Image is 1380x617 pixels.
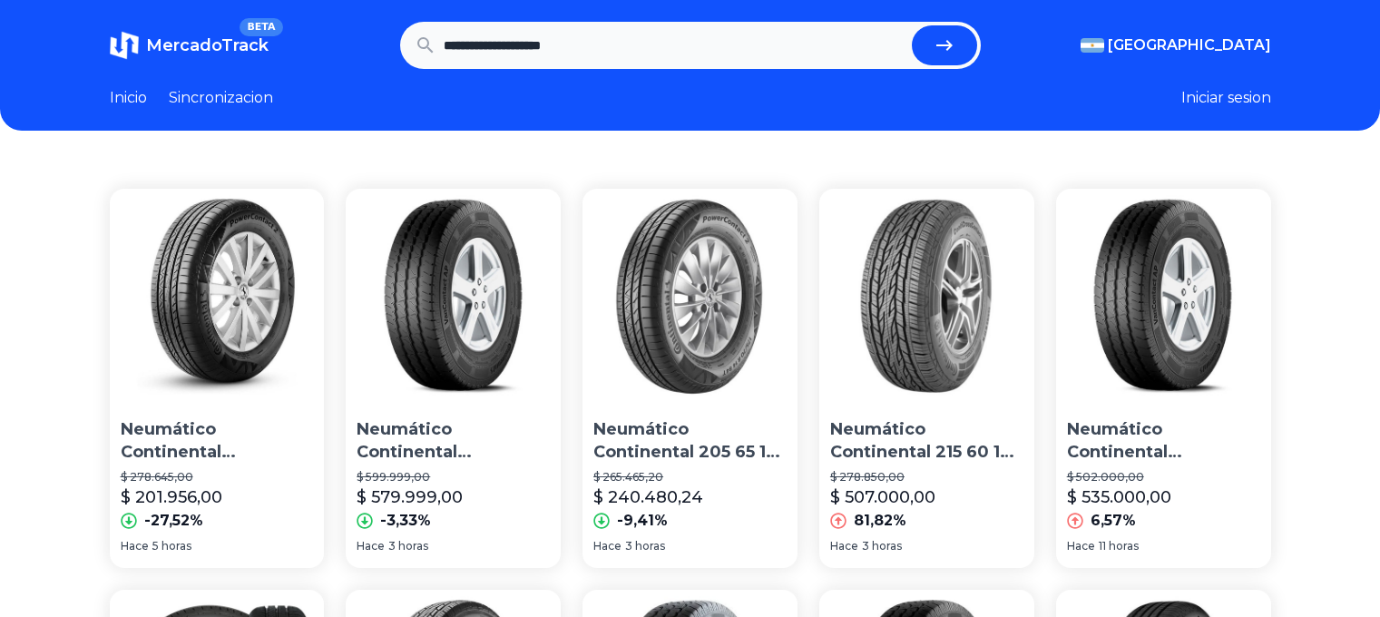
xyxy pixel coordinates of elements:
a: MercadoTrackBETA [110,31,269,60]
span: Hace [1067,539,1095,553]
img: Neumático Continental Vancontact Ap Lt 225/75r16 118 R [346,189,561,404]
p: $ 278.645,00 [121,470,314,485]
p: $ 265.465,20 [593,470,787,485]
span: Hace [357,539,385,553]
span: Hace [121,539,149,553]
img: Argentina [1081,38,1104,53]
span: 3 horas [388,539,428,553]
span: 3 horas [625,539,665,553]
p: Neumático Continental Vancontact Ap Lt 225/75r16 118 R [1067,418,1260,464]
p: $ 579.999,00 [357,485,463,510]
p: $ 201.956,00 [121,485,222,510]
p: $ 502.000,00 [1067,470,1260,485]
button: Iniciar sesion [1181,87,1271,109]
button: [GEOGRAPHIC_DATA] [1081,34,1271,56]
a: Neumático Continental Powercontact 2 205/55 R16 91vNeumático Continental Powercontact 2 205/55 R1... [110,189,325,568]
p: 6,57% [1091,510,1136,532]
p: 81,82% [854,510,906,532]
p: -3,33% [380,510,431,532]
span: [GEOGRAPHIC_DATA] [1108,34,1271,56]
img: Neumático Continental 215 60 17 96h Crosscontact Lx2 [819,189,1034,404]
a: Sincronizacion [169,87,273,109]
p: $ 278.850,00 [830,470,1023,485]
a: Neumático Continental Vancontact Ap Lt 225/75r16 118 RNeumático Continental Vancontact Ap Lt 225/... [1056,189,1271,568]
p: Neumático Continental 205 65 15 94t Powercontact2 [593,418,787,464]
p: Neumático Continental 215 60 17 96h Crosscontact Lx2 [830,418,1023,464]
p: $ 507.000,00 [830,485,935,510]
img: Neumático Continental 205 65 15 94t Powercontact2 [582,189,798,404]
a: Neumático Continental 215 60 17 96h Crosscontact Lx2Neumático Continental 215 60 17 96h Crosscont... [819,189,1034,568]
p: $ 240.480,24 [593,485,703,510]
a: Inicio [110,87,147,109]
p: $ 535.000,00 [1067,485,1171,510]
p: -27,52% [144,510,203,532]
a: Neumático Continental 205 65 15 94t Powercontact2Neumático Continental 205 65 15 94t Powercontact... [582,189,798,568]
span: BETA [240,18,282,36]
img: Neumático Continental Vancontact Ap Lt 225/75r16 118 R [1056,189,1271,404]
a: Neumático Continental Vancontact Ap Lt 225/75r16 118 RNeumático Continental Vancontact Ap Lt 225/... [346,189,561,568]
span: MercadoTrack [146,35,269,55]
p: $ 599.999,00 [357,470,550,485]
span: Hace [830,539,858,553]
img: MercadoTrack [110,31,139,60]
span: Hace [593,539,621,553]
p: -9,41% [617,510,668,532]
img: Neumático Continental Powercontact 2 205/55 R16 91v [110,189,325,404]
span: 3 horas [862,539,902,553]
p: Neumático Continental Powercontact 2 205/55 R16 91v [121,418,314,464]
span: 5 horas [152,539,191,553]
p: Neumático Continental Vancontact Ap Lt 225/75r16 118 R [357,418,550,464]
span: 11 horas [1099,539,1139,553]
